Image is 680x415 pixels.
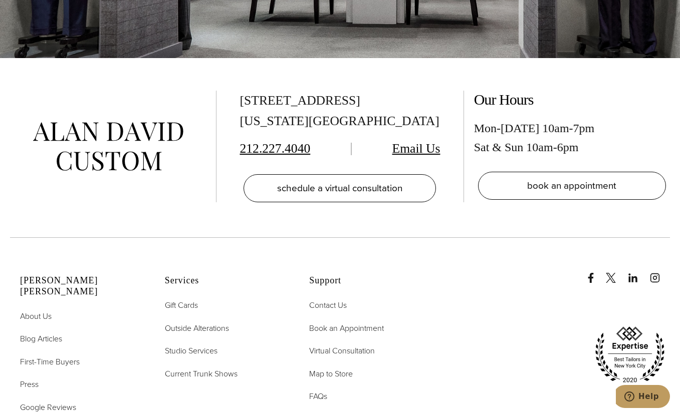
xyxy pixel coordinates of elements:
span: book an appointment [527,178,616,193]
a: Facebook [586,263,604,283]
span: Map to Store [309,368,353,379]
a: First-Time Buyers [20,355,80,368]
a: Studio Services [165,344,217,357]
span: Outside Alterations [165,322,229,334]
h2: Support [309,275,429,286]
span: Gift Cards [165,299,198,311]
img: expertise, best tailors in new york city 2020 [590,323,670,387]
a: Current Trunk Shows [165,367,238,380]
a: About Us [20,310,52,323]
span: Studio Services [165,345,217,356]
a: Contact Us [309,299,347,312]
iframe: Opens a widget where you can chat to one of our agents [616,385,670,410]
a: Blog Articles [20,332,62,345]
a: book an appointment [478,172,666,200]
span: Current Trunk Shows [165,368,238,379]
a: schedule a virtual consultation [244,174,436,202]
img: alan david custom [33,122,183,171]
a: Virtual Consultation [309,344,375,357]
span: Press [20,378,39,390]
a: x/twitter [606,263,626,283]
h2: Services [165,275,285,286]
span: Contact Us [309,299,347,311]
span: About Us [20,310,52,322]
a: Book an Appointment [309,322,384,335]
a: Google Reviews [20,401,76,414]
a: Press [20,378,39,391]
span: Virtual Consultation [309,345,375,356]
span: Book an Appointment [309,322,384,334]
a: Gift Cards [165,299,198,312]
span: schedule a virtual consultation [277,181,402,195]
a: Email Us [392,141,440,156]
span: Google Reviews [20,401,76,413]
div: [STREET_ADDRESS] [US_STATE][GEOGRAPHIC_DATA] [240,91,440,132]
a: FAQs [309,390,327,403]
nav: Services Footer Nav [165,299,285,380]
span: Blog Articles [20,333,62,344]
span: FAQs [309,390,327,402]
a: Map to Store [309,367,353,380]
a: Outside Alterations [165,322,229,335]
a: 212.227.4040 [240,141,310,156]
span: First-Time Buyers [20,356,80,367]
div: Mon-[DATE] 10am-7pm Sat & Sun 10am-6pm [474,119,670,157]
a: linkedin [628,263,648,283]
h2: Our Hours [474,91,670,109]
a: instagram [650,263,670,283]
h2: [PERSON_NAME] [PERSON_NAME] [20,275,140,297]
